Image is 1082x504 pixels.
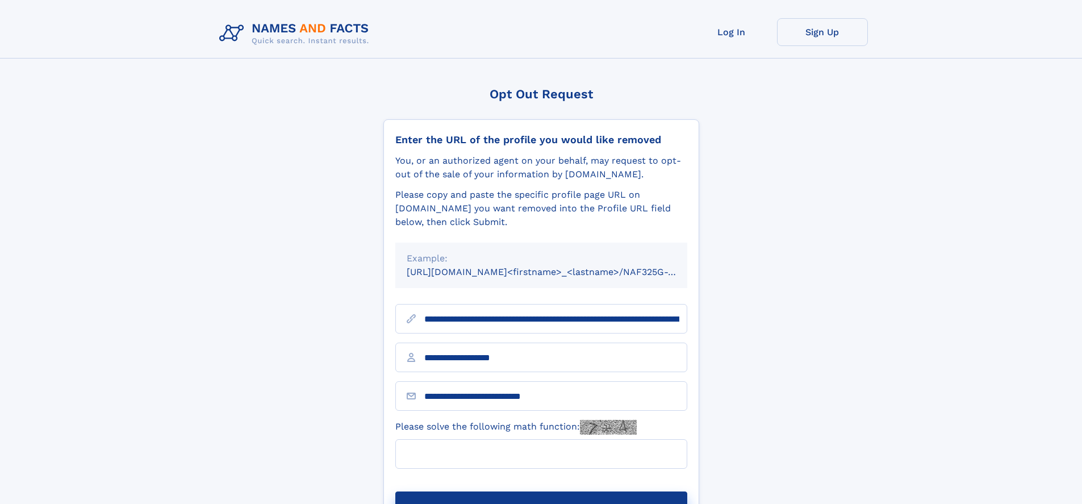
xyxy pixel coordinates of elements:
img: Logo Names and Facts [215,18,378,49]
div: You, or an authorized agent on your behalf, may request to opt-out of the sale of your informatio... [395,154,687,181]
a: Sign Up [777,18,868,46]
small: [URL][DOMAIN_NAME]<firstname>_<lastname>/NAF325G-xxxxxxxx [407,266,709,277]
div: Enter the URL of the profile you would like removed [395,134,687,146]
a: Log In [686,18,777,46]
div: Opt Out Request [383,87,699,101]
div: Please copy and paste the specific profile page URL on [DOMAIN_NAME] you want removed into the Pr... [395,188,687,229]
label: Please solve the following math function: [395,420,637,435]
div: Example: [407,252,676,265]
